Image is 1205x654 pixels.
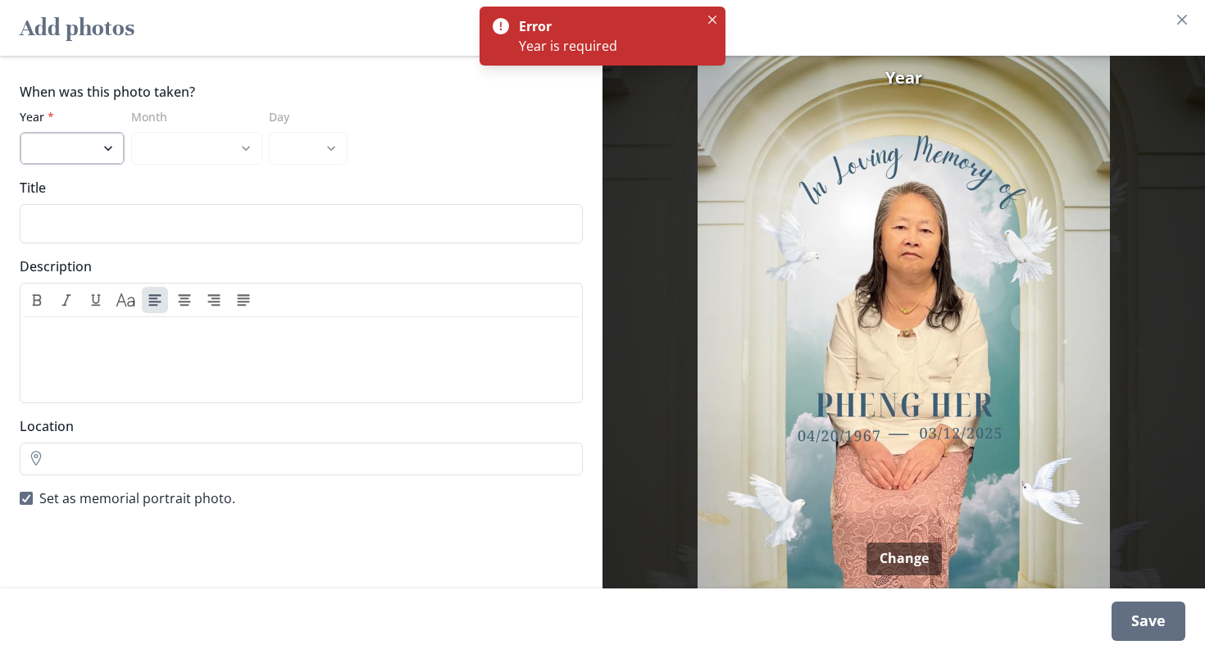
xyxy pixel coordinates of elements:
[142,287,168,313] button: Align left
[20,416,573,436] label: Location
[112,287,139,313] button: Heading
[1169,7,1195,33] button: Close
[269,132,348,165] select: Day
[519,16,693,36] div: Error
[269,108,338,125] label: Day
[609,56,1198,588] img: Photo
[39,488,235,508] span: Set as memorial portrait photo.
[83,287,109,313] button: Underline
[131,108,252,125] label: Month
[20,178,573,198] label: Title
[866,543,942,575] button: Change
[1112,602,1185,641] div: Save
[201,287,227,313] button: Align right
[20,82,195,102] legend: When was this photo taken?
[131,132,262,165] select: Month
[20,7,134,49] h2: Add photos
[230,287,257,313] button: Align justify
[885,66,922,90] span: Year
[53,287,80,313] button: Italic
[20,108,115,125] label: Year
[171,287,198,313] button: Align center
[703,10,722,30] button: Close
[519,36,699,56] div: Year is required
[24,287,50,313] button: Bold
[20,257,573,276] label: Description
